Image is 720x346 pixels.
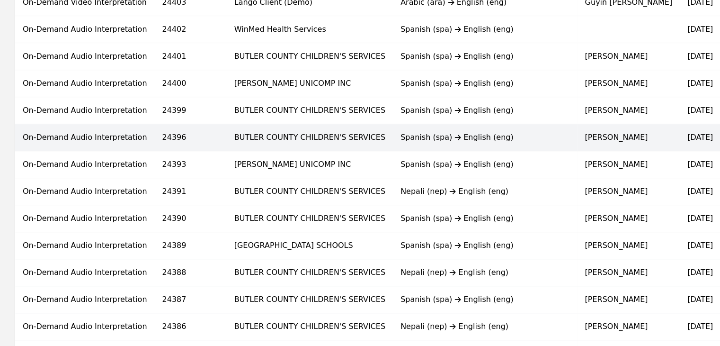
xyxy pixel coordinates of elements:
[577,259,680,286] td: [PERSON_NAME]
[577,97,680,124] td: [PERSON_NAME]
[227,313,393,340] td: BUTLER COUNTY CHILDREN'S SERVICES
[577,124,680,151] td: [PERSON_NAME]
[155,97,227,124] td: 24399
[687,52,713,61] time: [DATE]
[227,70,393,97] td: [PERSON_NAME] UNICOMP INC
[227,178,393,205] td: BUTLER COUNTY CHILDREN'S SERVICES
[227,43,393,70] td: BUTLER COUNTY CHILDREN'S SERVICES
[227,286,393,313] td: BUTLER COUNTY CHILDREN'S SERVICES
[155,43,227,70] td: 24401
[687,268,713,277] time: [DATE]
[400,51,569,62] div: Spanish (spa) English (eng)
[687,214,713,223] time: [DATE]
[400,186,569,197] div: Nepali (nep) English (eng)
[155,313,227,340] td: 24386
[400,78,569,89] div: Spanish (spa) English (eng)
[687,25,713,34] time: [DATE]
[400,159,569,170] div: Spanish (spa) English (eng)
[155,178,227,205] td: 24391
[155,286,227,313] td: 24387
[227,124,393,151] td: BUTLER COUNTY CHILDREN'S SERVICES
[687,79,713,88] time: [DATE]
[687,322,713,331] time: [DATE]
[15,151,155,178] td: On-Demand Audio Interpretation
[577,151,680,178] td: [PERSON_NAME]
[15,232,155,259] td: On-Demand Audio Interpretation
[400,213,569,224] div: Spanish (spa) English (eng)
[15,313,155,340] td: On-Demand Audio Interpretation
[400,294,569,305] div: Spanish (spa) English (eng)
[687,295,713,304] time: [DATE]
[577,232,680,259] td: [PERSON_NAME]
[577,313,680,340] td: [PERSON_NAME]
[577,43,680,70] td: [PERSON_NAME]
[15,178,155,205] td: On-Demand Audio Interpretation
[15,70,155,97] td: On-Demand Audio Interpretation
[155,232,227,259] td: 24389
[577,70,680,97] td: [PERSON_NAME]
[15,16,155,43] td: On-Demand Audio Interpretation
[15,97,155,124] td: On-Demand Audio Interpretation
[400,132,569,143] div: Spanish (spa) English (eng)
[227,97,393,124] td: BUTLER COUNTY CHILDREN'S SERVICES
[155,205,227,232] td: 24390
[15,43,155,70] td: On-Demand Audio Interpretation
[687,187,713,196] time: [DATE]
[227,205,393,232] td: BUTLER COUNTY CHILDREN'S SERVICES
[687,241,713,250] time: [DATE]
[400,105,569,116] div: Spanish (spa) English (eng)
[227,16,393,43] td: WinMed Health Services
[687,160,713,169] time: [DATE]
[400,321,569,332] div: Nepali (nep) English (eng)
[155,259,227,286] td: 24388
[400,240,569,251] div: Spanish (spa) English (eng)
[227,232,393,259] td: [GEOGRAPHIC_DATA] SCHOOLS
[155,151,227,178] td: 24393
[227,259,393,286] td: BUTLER COUNTY CHILDREN'S SERVICES
[687,106,713,115] time: [DATE]
[577,178,680,205] td: [PERSON_NAME]
[15,124,155,151] td: On-Demand Audio Interpretation
[15,286,155,313] td: On-Demand Audio Interpretation
[15,205,155,232] td: On-Demand Audio Interpretation
[400,267,569,278] div: Nepali (nep) English (eng)
[577,286,680,313] td: [PERSON_NAME]
[155,16,227,43] td: 24402
[155,70,227,97] td: 24400
[687,133,713,142] time: [DATE]
[577,205,680,232] td: [PERSON_NAME]
[155,124,227,151] td: 24396
[400,24,569,35] div: Spanish (spa) English (eng)
[227,151,393,178] td: [PERSON_NAME] UNICOMP INC
[15,259,155,286] td: On-Demand Audio Interpretation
